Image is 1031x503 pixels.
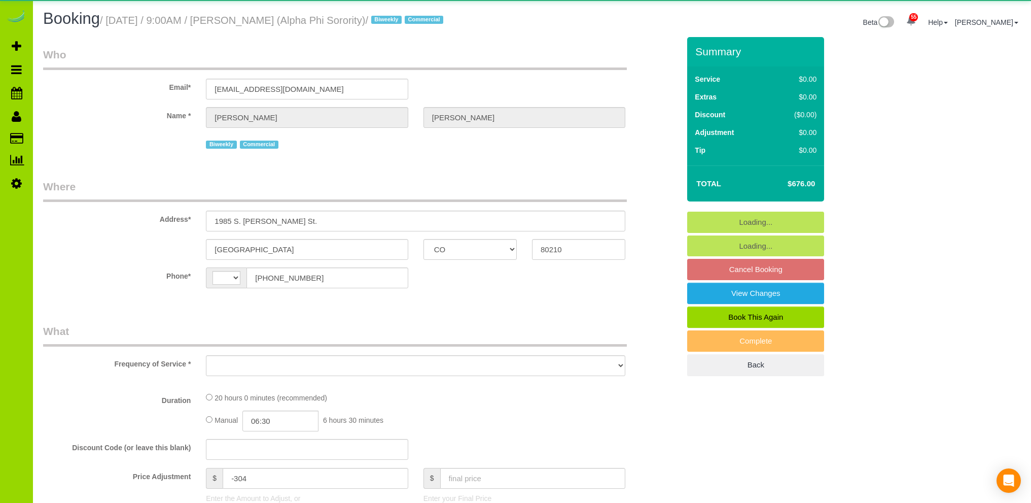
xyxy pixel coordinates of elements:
a: 55 [901,10,921,32]
img: New interface [877,16,894,29]
div: $0.00 [773,127,816,138]
span: Booking [43,10,100,27]
img: Automaid Logo [6,10,26,24]
div: $0.00 [773,92,816,102]
div: $0.00 [773,145,816,155]
label: Name * [35,107,198,121]
legend: Who [43,47,627,70]
label: Price Adjustment [35,468,198,482]
a: [PERSON_NAME] [955,18,1018,26]
legend: Where [43,179,627,202]
div: Open Intercom Messenger [997,468,1021,493]
span: $ [206,468,223,489]
label: Discount [695,110,725,120]
label: Service [695,74,720,84]
label: Discount Code (or leave this blank) [35,439,198,453]
a: View Changes [687,283,824,304]
input: Zip Code* [532,239,625,260]
span: 55 [909,13,918,21]
input: City* [206,239,408,260]
span: 20 hours 0 minutes (recommended) [215,394,327,402]
label: Email* [35,79,198,92]
input: Last Name* [423,107,625,128]
input: final price [440,468,626,489]
span: / [365,15,446,26]
span: Commercial [240,141,278,149]
strong: Total [696,179,721,188]
h4: $676.00 [757,180,815,188]
div: $0.00 [773,74,816,84]
label: Address* [35,211,198,224]
span: Commercial [405,16,443,24]
div: ($0.00) [773,110,816,120]
small: / [DATE] / 9:00AM / [PERSON_NAME] (Alpha Phi Sorority) [100,15,446,26]
label: Frequency of Service * [35,355,198,369]
input: Phone* [246,267,408,288]
label: Adjustment [695,127,734,138]
a: Beta [863,18,895,26]
h3: Summary [695,46,819,57]
label: Duration [35,392,198,406]
span: $ [423,468,440,489]
label: Phone* [35,267,198,281]
legend: What [43,324,627,347]
span: 6 hours 30 minutes [323,416,383,424]
input: Email* [206,79,408,99]
a: Book This Again [687,307,824,328]
span: Manual [215,416,238,424]
span: Biweekly [206,141,236,149]
input: First Name* [206,107,408,128]
a: Back [687,354,824,376]
label: Tip [695,145,705,155]
label: Extras [695,92,717,102]
a: Help [928,18,948,26]
span: Biweekly [371,16,402,24]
